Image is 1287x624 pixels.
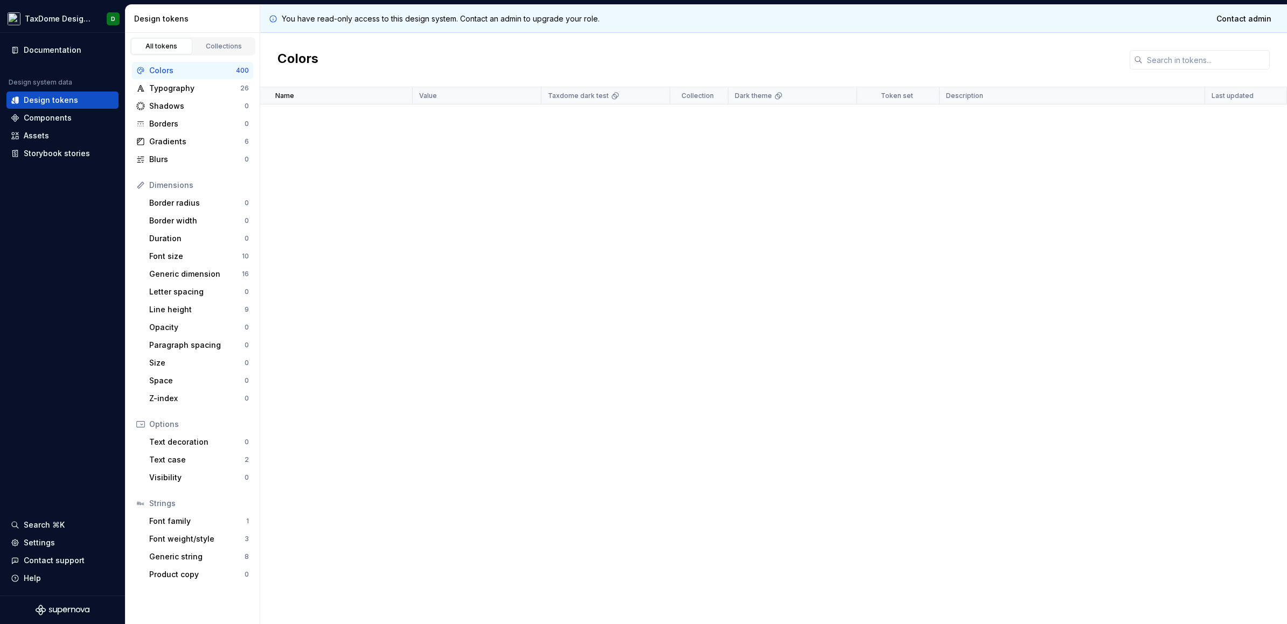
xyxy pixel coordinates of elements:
[24,148,90,159] div: Storybook stories
[1212,92,1254,100] p: Last updated
[245,394,249,403] div: 0
[245,473,249,482] div: 0
[149,101,245,111] div: Shadows
[24,555,85,566] div: Contact support
[145,513,253,530] a: Font family1
[24,537,55,548] div: Settings
[245,323,249,332] div: 0
[149,136,245,147] div: Gradients
[149,419,249,430] div: Options
[245,455,249,464] div: 2
[149,437,245,447] div: Text decoration
[24,95,78,106] div: Design tokens
[149,118,245,129] div: Borders
[132,133,253,150] a: Gradients6
[245,359,249,367] div: 0
[149,83,240,94] div: Typography
[149,375,245,386] div: Space
[145,319,253,336] a: Opacity0
[245,288,249,296] div: 0
[6,41,119,59] a: Documentation
[245,535,249,543] div: 3
[6,92,119,109] a: Design tokens
[245,341,249,349] div: 0
[145,530,253,548] a: Font weight/style3
[275,92,294,100] p: Name
[282,13,600,24] p: You have read-only access to this design system. Contact an admin to upgrade your role.
[149,286,245,297] div: Letter spacing
[149,534,245,544] div: Font weight/style
[145,283,253,300] a: Letter spacing0
[245,102,249,110] div: 0
[419,92,437,100] p: Value
[245,199,249,207] div: 0
[132,62,253,79] a: Colors400
[242,252,249,261] div: 10
[149,322,245,333] div: Opacity
[149,304,245,315] div: Line height
[245,137,249,146] div: 6
[24,45,81,55] div: Documentation
[145,212,253,229] a: Border width0
[245,120,249,128] div: 0
[6,145,119,162] a: Storybook stories
[681,92,714,100] p: Collection
[1216,13,1271,24] span: Contact admin
[149,340,245,350] div: Paragraph spacing
[149,154,245,165] div: Blurs
[149,215,245,226] div: Border width
[245,305,249,314] div: 9
[2,7,123,30] button: TaxDome Design SystemD
[145,265,253,283] a: Generic dimension16
[135,42,189,51] div: All tokens
[149,357,245,368] div: Size
[6,534,119,551] a: Settings
[149,65,236,76] div: Colors
[246,517,249,525] div: 1
[132,80,253,97] a: Typography26
[1209,9,1278,29] a: Contact admin
[245,234,249,243] div: 0
[24,130,49,141] div: Assets
[245,438,249,446] div: 0
[145,433,253,451] a: Text decoration0
[6,516,119,534] button: Search ⌘K
[36,605,89,615] svg: Supernova Logo
[145,451,253,468] a: Text case2
[111,15,115,23] div: D
[149,233,245,244] div: Duration
[881,92,913,100] p: Token set
[132,151,253,168] a: Blurs0
[24,573,41,584] div: Help
[145,194,253,212] a: Border radius0
[149,269,242,279] div: Generic dimension
[277,50,318,69] h2: Colors
[245,216,249,225] div: 0
[149,454,245,465] div: Text case
[145,469,253,486] a: Visibility0
[735,92,772,100] p: Dark theme
[8,12,20,25] img: da704ea1-22e8-46cf-95f8-d9f462a55abe.png
[242,270,249,278] div: 16
[132,97,253,115] a: Shadows0
[145,354,253,371] a: Size0
[134,13,255,24] div: Design tokens
[132,115,253,132] a: Borders0
[245,155,249,164] div: 0
[145,248,253,265] a: Font size10
[145,390,253,407] a: Z-index0
[25,13,94,24] div: TaxDome Design System
[149,498,249,509] div: Strings
[245,552,249,561] div: 8
[145,230,253,247] a: Duration0
[197,42,251,51] div: Collections
[149,180,249,191] div: Dimensions
[149,569,245,580] div: Product copy
[149,516,246,527] div: Font family
[1143,50,1270,69] input: Search in tokens...
[145,301,253,318] a: Line height9
[946,92,983,100] p: Description
[149,251,242,262] div: Font size
[236,66,249,75] div: 400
